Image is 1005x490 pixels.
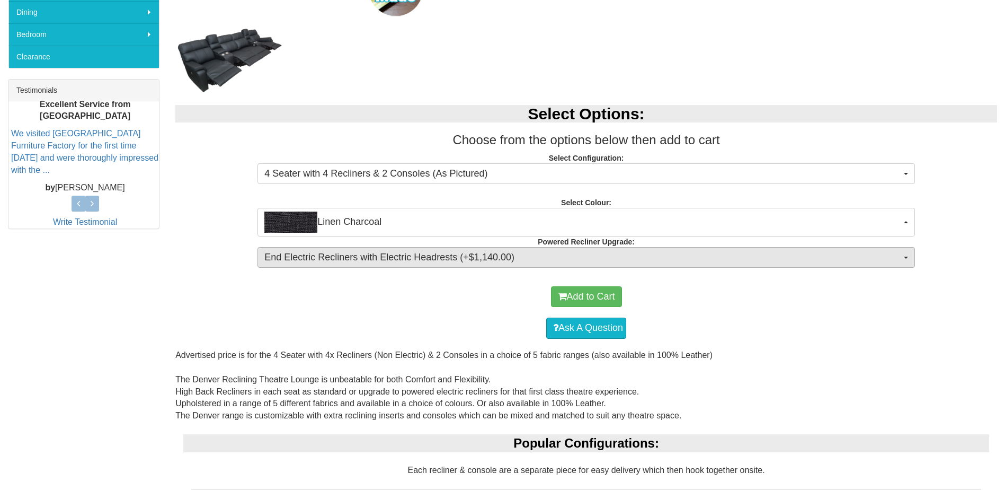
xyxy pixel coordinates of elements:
[551,286,622,308] button: Add to Cart
[549,154,624,162] strong: Select Configuration:
[257,208,915,237] button: Linen CharcoalLinen Charcoal
[175,133,997,147] h3: Choose from the options below then add to cart
[53,217,117,226] a: Write Testimonial
[264,167,901,181] span: 4 Seater with 4 Recliners & 2 Consoles (As Pictured)
[264,212,901,233] span: Linen Charcoal
[546,318,626,339] a: Ask A Question
[538,238,635,246] strong: Powered Recliner Upgrade:
[11,182,159,194] p: [PERSON_NAME]
[8,80,159,101] div: Testimonials
[8,46,159,68] a: Clearance
[257,247,915,268] button: End Electric Recliners with Electric Headrests (+$1,140.00)
[561,198,611,207] strong: Select Colour:
[183,434,989,452] div: Popular Configurations:
[40,100,131,121] b: Excellent Service from [GEOGRAPHIC_DATA]
[257,163,915,185] button: 4 Seater with 4 Recliners & 2 Consoles (As Pictured)
[264,251,901,265] span: End Electric Recliners with Electric Headrests (+$1,140.00)
[528,105,645,122] b: Select Options:
[11,129,158,174] a: We visited [GEOGRAPHIC_DATA] Furniture Factory for the first time [DATE] and were thoroughly impr...
[8,23,159,46] a: Bedroom
[45,183,55,192] b: by
[8,1,159,23] a: Dining
[264,212,317,233] img: Linen Charcoal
